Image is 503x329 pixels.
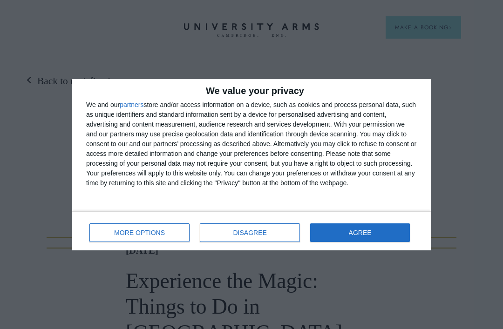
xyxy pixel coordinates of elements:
button: AGREE [310,223,410,242]
span: DISAGREE [233,229,267,236]
button: partners [120,101,143,108]
button: MORE OPTIONS [89,223,190,242]
h2: We value your privacy [86,86,417,95]
span: MORE OPTIONS [114,229,165,236]
button: DISAGREE [200,223,300,242]
div: We and our store and/or access information on a device, such as cookies and process personal data... [86,100,417,188]
span: AGREE [349,229,372,236]
div: qc-cmp2-ui [72,79,431,250]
